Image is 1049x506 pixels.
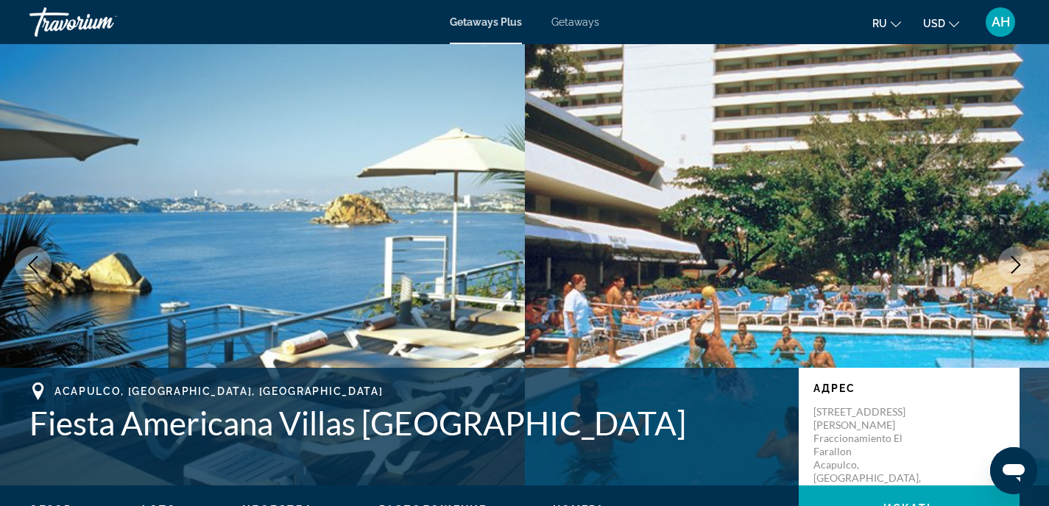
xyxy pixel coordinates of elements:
p: [STREET_ADDRESS][PERSON_NAME] Fraccionamiento El Farallon Acapulco, [GEOGRAPHIC_DATA], [GEOGRAPHI... [813,405,931,498]
a: Getaways Plus [450,16,522,28]
span: ru [872,18,887,29]
span: USD [923,18,945,29]
h1: Fiesta Americana Villas [GEOGRAPHIC_DATA] [29,404,784,442]
span: Acapulco, [GEOGRAPHIC_DATA], [GEOGRAPHIC_DATA] [54,385,383,397]
button: User Menu [981,7,1020,38]
button: Change currency [923,13,959,34]
button: Change language [872,13,901,34]
button: Previous image [15,246,52,283]
a: Getaways [551,16,599,28]
p: Адрес [813,382,1005,394]
a: Travorium [29,3,177,41]
iframe: Кнопка для запуску вікна повідомлень [990,447,1037,494]
span: AH [992,15,1010,29]
button: Next image [997,246,1034,283]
